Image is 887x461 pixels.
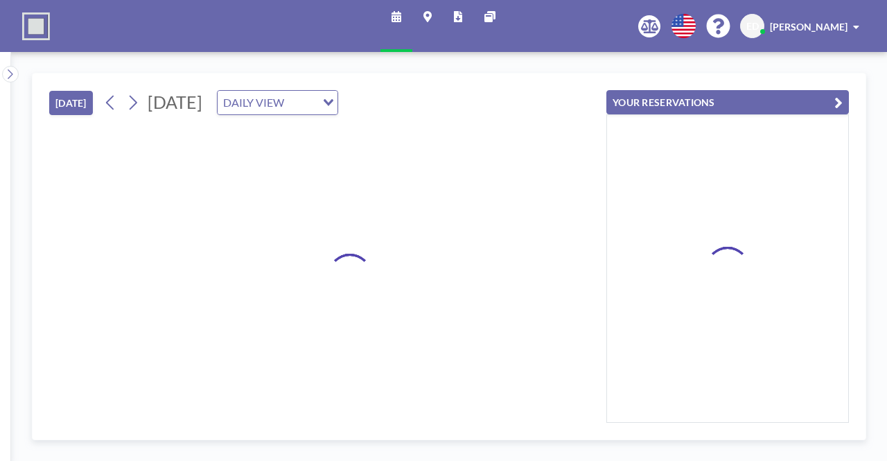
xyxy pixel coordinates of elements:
[218,91,337,114] div: Search for option
[148,92,202,112] span: [DATE]
[288,94,315,112] input: Search for option
[220,94,287,112] span: DAILY VIEW
[770,21,848,33] span: [PERSON_NAME]
[746,20,759,33] span: ED
[22,12,50,40] img: organization-logo
[606,90,849,114] button: YOUR RESERVATIONS
[49,91,93,115] button: [DATE]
